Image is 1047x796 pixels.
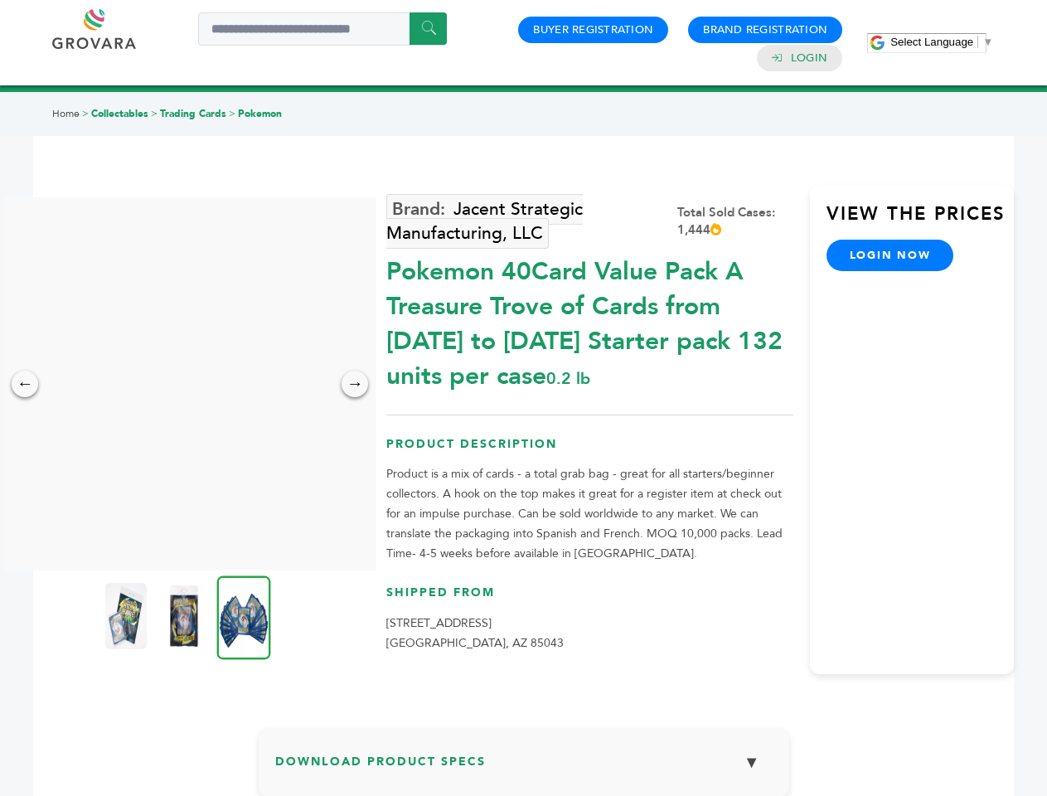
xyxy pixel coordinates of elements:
[386,246,793,394] div: Pokemon 40Card Value Pack A Treasure Trove of Cards from [DATE] to [DATE] Starter pack 132 units ...
[160,107,226,120] a: Trading Cards
[238,107,282,120] a: Pokemon
[342,371,368,397] div: →
[386,436,793,465] h3: Product Description
[151,107,158,120] span: >
[105,583,147,649] img: Pokemon 40-Card Value Pack – A Treasure Trove of Cards from 1996 to 2024 - Starter pack! 132 unit...
[91,107,148,120] a: Collectables
[890,36,973,48] span: Select Language
[890,36,993,48] a: Select Language​
[826,240,954,271] a: login now
[677,204,793,239] div: Total Sold Cases: 1,444
[217,575,271,659] img: Pokemon 40-Card Value Pack – A Treasure Trove of Cards from 1996 to 2024 - Starter pack! 132 unit...
[703,22,827,37] a: Brand Registration
[163,583,205,649] img: Pokemon 40-Card Value Pack – A Treasure Trove of Cards from 1996 to 2024 - Starter pack! 132 unit...
[229,107,235,120] span: >
[533,22,653,37] a: Buyer Registration
[275,745,773,793] h3: Download Product Specs
[982,36,993,48] span: ▼
[977,36,978,48] span: ​
[386,194,583,249] a: Jacent Strategic Manufacturing, LLC
[386,614,793,653] p: [STREET_ADDRESS] [GEOGRAPHIC_DATA], AZ 85043
[791,51,827,66] a: Login
[12,371,38,397] div: ←
[386,464,793,564] p: Product is a mix of cards - a total grab bag - great for all starters/beginner collectors. A hook...
[52,107,80,120] a: Home
[546,367,590,390] span: 0.2 lb
[82,107,89,120] span: >
[826,201,1014,240] h3: View the Prices
[198,12,447,46] input: Search a product or brand...
[386,585,793,614] h3: Shipped From
[731,745,773,780] button: ▼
